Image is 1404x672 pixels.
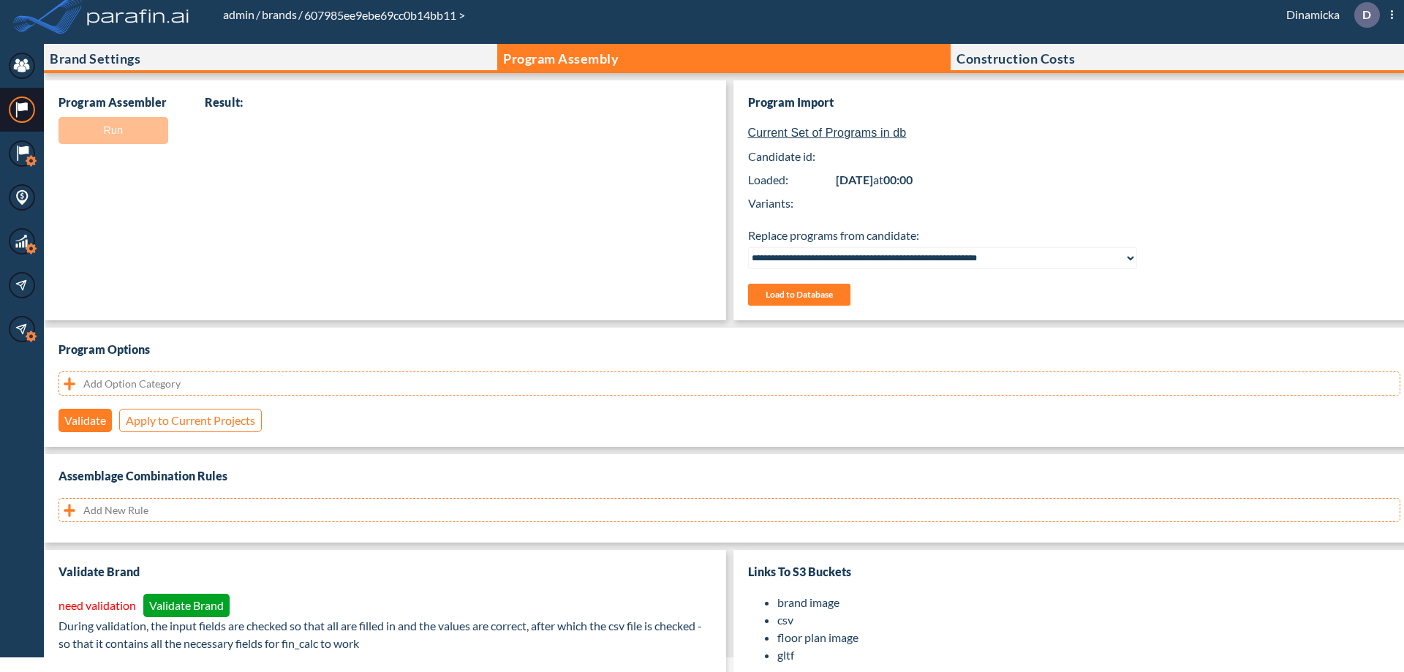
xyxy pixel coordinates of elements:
[222,7,256,21] a: admin
[260,7,298,21] a: brands
[143,594,230,617] button: Validate Brand
[205,95,243,110] p: Result:
[1264,2,1393,28] div: Dinamicka
[44,44,497,73] button: Brand Settings
[58,598,136,612] span: need validation
[836,173,873,186] span: [DATE]
[303,8,467,22] span: 607985ee9ebe69cc0b14bb11 >
[748,565,1401,579] h3: Links to S3 Buckets
[748,284,850,306] button: Load to Database
[777,648,794,662] a: gltf
[58,565,712,579] h3: Validate Brand
[748,227,1401,244] p: Replace programs from candidate:
[777,630,858,644] a: floor plan image
[58,371,1400,396] button: Add Option Category
[503,51,619,66] p: Program Assembly
[748,124,1401,142] p: Current Set of Programs in db
[50,51,140,66] p: Brand Settings
[260,6,303,23] li: /
[58,498,1400,522] button: Add New Rule
[222,6,260,23] li: /
[83,502,148,518] p: Add New Rule
[748,195,1401,212] p: Variants:
[951,44,1404,73] button: Construction Costs
[58,617,712,652] p: During validation, the input fields are checked so that all are filled in and the values are corr...
[58,95,168,110] p: Program Assembler
[873,173,883,186] span: at
[777,613,793,627] a: csv
[777,595,839,609] a: brand image
[58,342,1400,357] h3: Program Options
[748,171,836,189] span: Loaded:
[58,469,1400,483] h3: Assemblage Combination Rules
[748,95,1401,110] h3: Program Import
[1362,8,1371,21] p: D
[119,409,262,432] button: Apply to Current Projects
[58,409,112,432] button: Validate
[956,51,1075,66] p: Construction Costs
[748,148,1401,165] span: Candidate id:
[83,376,181,391] p: Add Option Category
[883,173,913,186] span: 00:00
[497,44,951,73] button: Program Assembly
